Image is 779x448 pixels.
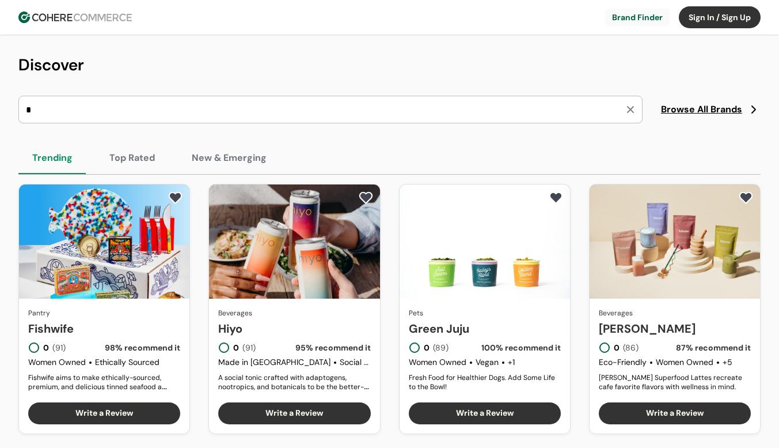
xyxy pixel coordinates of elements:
button: Sign In / Sign Up [679,6,761,28]
a: Browse All Brands [661,103,761,116]
button: add to favorite [546,189,565,206]
button: Top Rated [96,142,169,174]
button: Write a Review [599,402,751,424]
button: Write a Review [218,402,370,424]
button: add to favorite [736,189,755,206]
button: Trending [18,142,86,174]
span: Browse All Brands [661,103,742,116]
button: Write a Review [409,402,561,424]
button: New & Emerging [178,142,280,174]
a: Green Juju [409,320,561,337]
button: add to favorite [166,189,185,206]
button: add to favorite [356,189,375,206]
button: Write a Review [28,402,180,424]
a: Fishwife [28,320,180,337]
a: [PERSON_NAME] [599,320,751,337]
a: Hiyo [218,320,370,337]
img: Cohere Logo [18,12,132,23]
span: Discover [18,54,84,76]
